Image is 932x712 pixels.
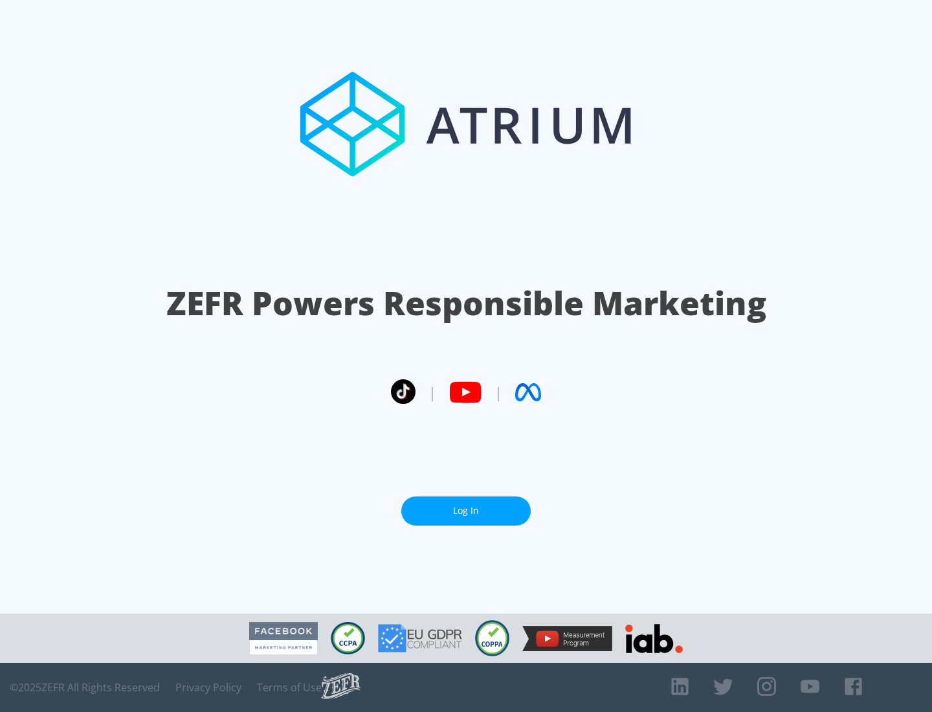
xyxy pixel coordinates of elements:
img: IAB [625,624,683,653]
img: Facebook Marketing Partner [249,622,318,655]
img: CCPA Compliant [331,622,365,654]
span: © 2025 ZEFR All Rights Reserved [10,681,160,694]
a: Log In [401,496,531,526]
img: YouTube Measurement Program [522,626,612,651]
span: | [494,383,502,402]
span: | [428,383,436,402]
a: Terms of Use [257,681,322,694]
a: Privacy Policy [175,681,241,694]
img: COPPA Compliant [475,620,509,656]
img: GDPR Compliant [378,624,462,652]
h1: ZEFR Powers Responsible Marketing [166,281,766,326]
